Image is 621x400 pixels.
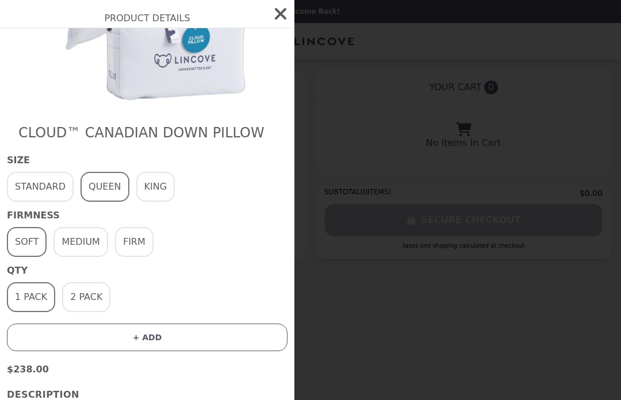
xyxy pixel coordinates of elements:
[7,264,287,278] span: QTY
[136,172,175,202] button: KING
[7,172,74,202] button: STANDARD
[62,282,110,312] button: 2 PACK
[80,172,129,202] button: QUEEN
[7,227,47,257] button: SOFT
[7,324,287,351] button: + ADD
[7,282,55,312] button: 1 PACK
[7,153,287,167] span: SIZE
[7,209,287,222] span: FIRMNESS
[18,124,276,142] h2: Cloud™ Canadian Down Pillow
[115,227,154,257] button: FIRM
[53,227,108,257] button: MEDIUM
[7,363,287,376] p: $238.00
